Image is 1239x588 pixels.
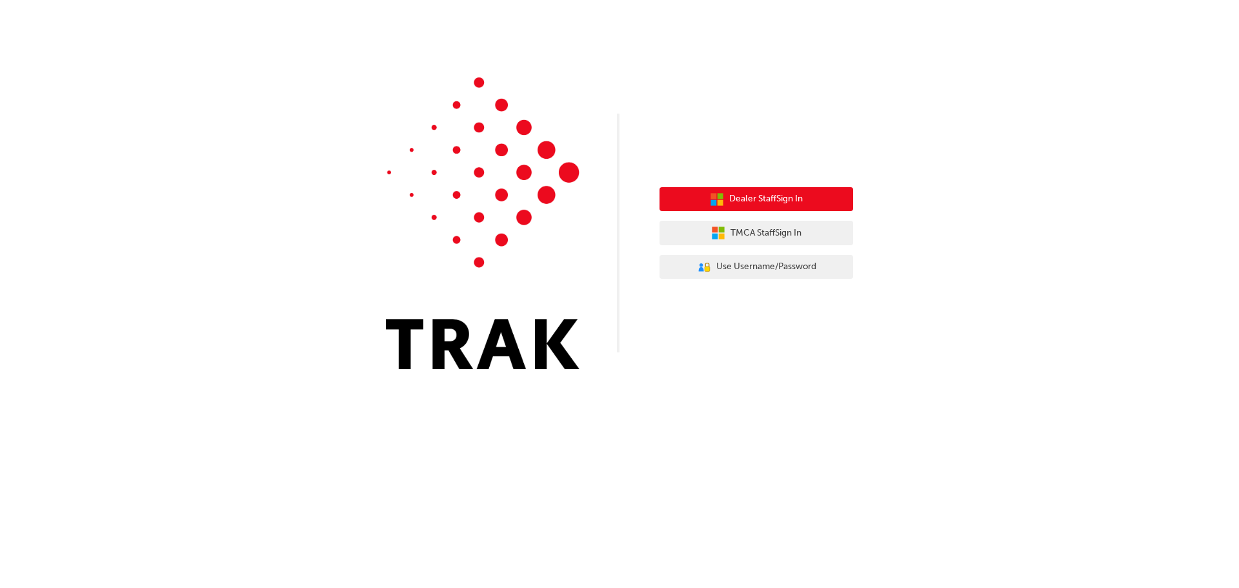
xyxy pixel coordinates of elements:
span: Dealer Staff Sign In [729,192,803,207]
button: Dealer StaffSign In [660,187,853,212]
button: TMCA StaffSign In [660,221,853,245]
button: Use Username/Password [660,255,853,279]
span: TMCA Staff Sign In [730,226,801,241]
img: Trak [386,77,579,369]
span: Use Username/Password [716,259,816,274]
